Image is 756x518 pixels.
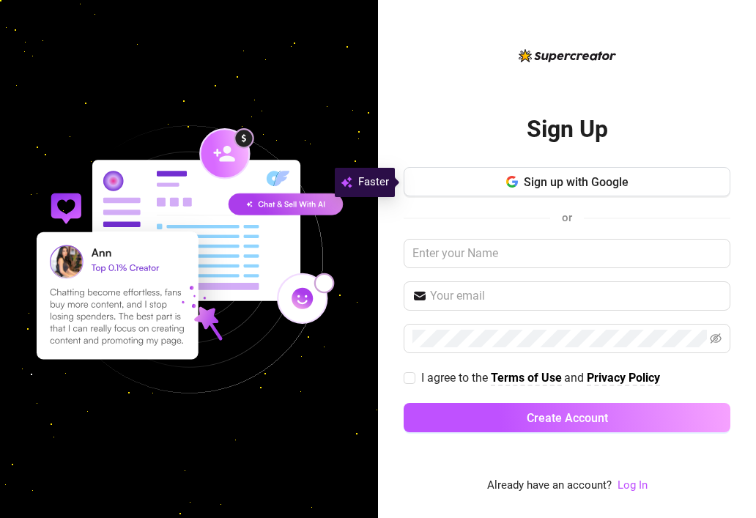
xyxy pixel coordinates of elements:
[491,371,562,385] strong: Terms of Use
[562,211,572,224] span: or
[404,403,730,432] button: Create Account
[519,49,616,62] img: logo-BBDzfeDw.svg
[564,371,587,385] span: and
[421,371,491,385] span: I agree to the
[618,478,648,492] a: Log In
[524,175,629,189] span: Sign up with Google
[587,371,660,386] a: Privacy Policy
[710,333,722,344] span: eye-invisible
[491,371,562,386] a: Terms of Use
[527,411,608,425] span: Create Account
[618,477,648,495] a: Log In
[341,174,352,191] img: svg%3e
[527,114,608,144] h2: Sign Up
[430,287,722,305] input: Your email
[587,371,660,385] strong: Privacy Policy
[404,167,730,196] button: Sign up with Google
[404,239,730,268] input: Enter your Name
[358,174,389,191] span: Faster
[487,477,612,495] span: Already have an account?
